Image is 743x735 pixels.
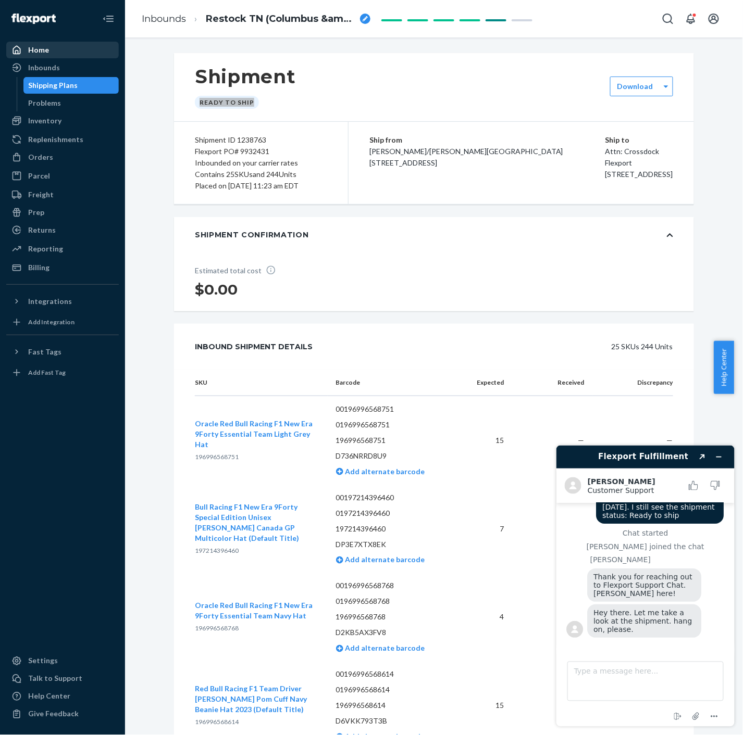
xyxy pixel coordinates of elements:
[28,225,56,235] div: Returns
[28,296,72,307] div: Integrations
[29,98,61,108] div: Problems
[6,168,119,184] a: Parcel
[6,131,119,148] a: Replenishments
[6,706,119,723] button: Give Feedback
[28,347,61,357] div: Fast Tags
[605,146,673,157] p: Attn: Crossdock
[605,134,673,146] p: Ship to
[6,670,119,687] button: Talk to Support
[336,581,452,591] p: 00196996568768
[336,612,452,623] p: 196996568768
[195,684,319,715] button: Red Bull Racing F1 Team Driver [PERSON_NAME] Pom Cuff Navy Beanie Hat 2023 (Default Title)
[195,601,313,620] span: Oracle Red Bull Racing F1 New Era 9Forty Essential Team Navy Hat
[195,502,299,542] span: Bull Racing F1 New Era 9Forty Special Edition Unisex [PERSON_NAME] Canada GP Multicolor Hat (Defa...
[6,688,119,705] a: Help Center
[336,628,452,638] p: D2KB5AX3FV8
[23,7,44,17] span: Chat
[336,597,452,607] p: 0196996568768
[195,265,283,276] p: Estimated total cost
[28,368,66,377] div: Add Fast Tag
[6,314,119,331] a: Add Integration
[28,318,75,326] div: Add Integration
[195,96,259,109] div: Ready to ship
[336,420,452,430] p: 0196996568751
[605,157,673,169] p: Flexport
[28,709,79,719] div: Give Feedback
[6,293,119,310] button: Integrations
[195,169,327,180] div: Contains 25 SKUs and 244 Units
[336,451,452,461] p: D736NRRD8U9
[28,45,49,55] div: Home
[28,691,70,702] div: Help Center
[195,547,239,554] span: 197214396460
[343,467,425,476] span: Add alternate barcode
[6,240,119,257] a: Reporting
[28,674,82,684] div: Talk to Support
[714,341,734,394] button: Help Center
[29,80,78,91] div: Shipping Plans
[195,685,307,714] span: Red Bull Racing F1 Team Driver [PERSON_NAME] Pom Cuff Navy Beanie Hat 2023 (Default Title)
[336,716,452,727] p: D6VKK793T3B
[593,370,673,396] th: Discrepancy
[336,669,452,680] p: 00196996568614
[6,259,119,276] a: Billing
[206,12,356,26] span: Restock TN (Columbus &amp; Flexport 1 stock)
[548,437,743,735] iframe: Find more information here
[195,336,313,357] div: Inbound Shipment Details
[658,8,678,29] button: Open Search Box
[6,149,119,166] a: Orders
[23,95,119,111] a: Problems
[28,262,49,273] div: Billing
[6,59,119,76] a: Inbounds
[336,524,452,534] p: 197214396460
[343,644,425,653] span: Add alternate barcode
[578,436,585,445] span: —
[6,186,119,203] a: Freight
[328,370,461,396] th: Barcode
[195,146,327,157] div: Flexport PO# 9932431
[6,344,119,360] button: Fast Tags
[195,180,327,192] div: Placed on [DATE] 11:23 am EDT
[28,244,63,254] div: Reporting
[336,336,673,357] div: 25 SKUs 244 Units
[703,8,724,29] button: Open account menu
[195,453,239,461] span: 196996568751
[11,14,56,24] img: Flexport logo
[369,147,563,167] span: [PERSON_NAME]/[PERSON_NAME][GEOGRAPHIC_DATA][STREET_ADDRESS]
[6,364,119,381] a: Add Fast Tag
[6,42,119,58] a: Home
[512,370,592,396] th: Received
[195,134,327,146] div: Shipment ID 1238763
[460,370,512,396] th: Expected
[336,467,425,476] a: Add alternate barcode
[617,81,653,92] label: Download
[28,134,83,145] div: Replenishments
[195,157,327,169] div: Inbounded on your carrier rates
[336,644,425,653] a: Add alternate barcode
[28,171,50,181] div: Parcel
[336,492,452,503] p: 00197214396460
[460,396,512,485] td: 15
[142,13,186,24] a: Inbounds
[195,419,319,450] button: Oracle Red Bull Racing F1 New Era 9Forty Essential Team Light Grey Hat
[23,77,119,94] a: Shipping Plans
[605,170,673,179] span: [STREET_ADDRESS]
[98,8,119,29] button: Close Navigation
